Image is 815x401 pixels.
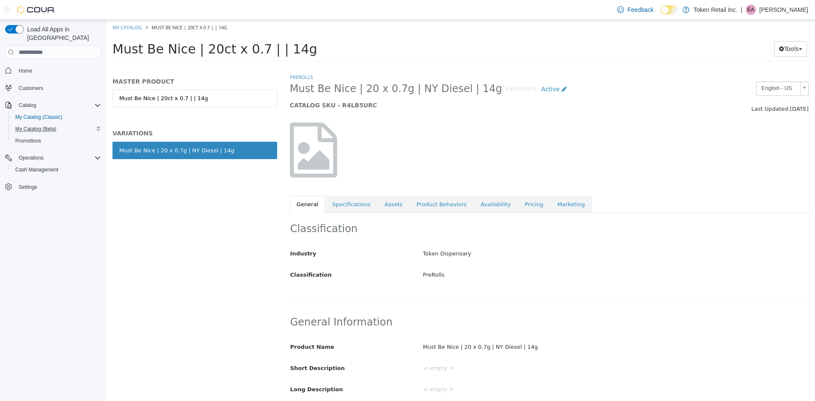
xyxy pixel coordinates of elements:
[614,1,657,18] a: Feedback
[435,66,453,73] span: Active
[6,109,171,117] h5: VARIATIONS
[19,102,36,109] span: Catalog
[694,5,738,15] p: Token Retail Inc.
[15,126,56,132] span: My Catalog (Beta)
[2,181,104,193] button: Settings
[15,166,58,173] span: Cash Management
[2,152,104,164] button: Operations
[2,64,104,76] button: Home
[310,341,708,356] div: < empty >
[668,21,701,37] button: Tools
[184,81,570,89] h5: CATALOG SKU - R4LB5URC
[184,230,211,237] span: Industry
[15,65,101,76] span: Home
[650,62,691,75] span: English - US
[184,345,239,351] span: Short Description
[184,324,228,330] span: Product Name
[184,252,226,258] span: Classification
[12,112,66,122] a: My Catalog (Classic)
[15,66,36,76] a: Home
[15,182,101,192] span: Settings
[412,176,444,193] a: Pricing
[184,296,703,309] h2: General Information
[15,83,101,93] span: Customers
[444,176,486,193] a: Marketing
[684,86,703,92] span: [DATE]
[12,124,101,134] span: My Catalog (Beta)
[15,100,39,110] button: Catalog
[741,5,742,15] p: |
[310,320,708,335] div: Must Be Nice | 20 x 0.7g | NY Diesel | 14g
[12,112,101,122] span: My Catalog (Classic)
[184,176,219,193] a: General
[759,5,808,15] p: [PERSON_NAME]
[6,58,171,65] h5: MASTER PRODUCT
[8,123,104,135] button: My Catalog (Beta)
[15,153,47,163] button: Operations
[184,62,396,76] span: Must Be Nice | 20 x 0.7g | NY Diesel | 14g
[19,154,44,161] span: Operations
[6,4,36,11] a: My Catalog
[13,126,128,135] div: Must Be Nice | 20 x 0.7g | NY Diesel | 14g
[5,61,101,215] nav: Complex example
[12,136,45,146] a: Promotions
[2,99,104,111] button: Catalog
[184,202,703,216] h2: Classification
[6,22,211,36] span: Must Be Nice | 20ct x 0.7 | | 14g
[746,5,756,15] div: Elliott Arroyo
[184,366,237,373] span: Long Description
[19,184,37,191] span: Settings
[15,100,101,110] span: Catalog
[17,6,55,14] img: Cova
[15,182,40,192] a: Settings
[184,54,207,60] a: PreRolls
[19,85,43,92] span: Customers
[15,153,101,163] span: Operations
[310,227,708,241] div: Token Dispensary
[15,114,62,121] span: My Catalog (Classic)
[19,67,32,74] span: Home
[8,111,104,123] button: My Catalog (Classic)
[15,137,41,144] span: Promotions
[24,25,101,42] span: Load All Apps in [GEOGRAPHIC_DATA]
[368,176,411,193] a: Availability
[8,135,104,147] button: Promotions
[660,6,678,14] input: Dark Mode
[396,66,430,73] small: [Variation]
[45,4,121,11] span: Must Be Nice | 20ct x 0.7 | | 14g
[310,248,708,263] div: PreRolls
[748,5,754,15] span: EA
[2,82,104,94] button: Customers
[219,176,271,193] a: Specifications
[645,86,684,92] span: Last Updated:
[272,176,303,193] a: Assets
[304,176,367,193] a: Product Behaviors
[12,165,62,175] a: Cash Management
[627,6,653,14] span: Feedback
[660,14,661,15] span: Dark Mode
[310,362,708,377] div: < empty >
[12,165,101,175] span: Cash Management
[8,164,104,176] button: Cash Management
[6,70,171,87] a: Must Be Nice | 20ct x 0.7 | | 14g
[650,62,703,76] a: English - US
[12,124,60,134] a: My Catalog (Beta)
[15,83,47,93] a: Customers
[12,136,101,146] span: Promotions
